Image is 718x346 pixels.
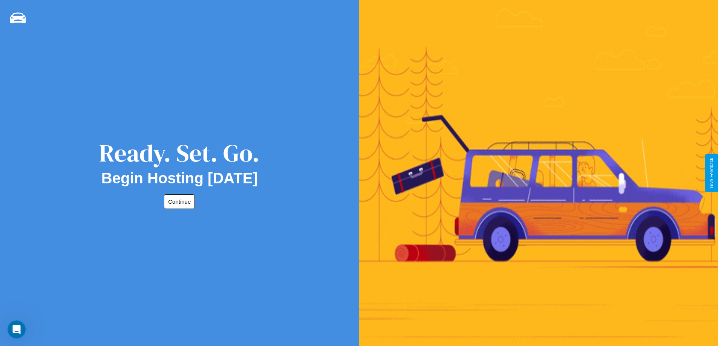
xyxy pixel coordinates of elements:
[164,194,195,209] button: Continue
[709,158,714,188] div: Give Feedback
[8,320,26,338] iframe: Intercom live chat
[101,170,258,187] h2: Begin Hosting [DATE]
[99,136,260,170] div: Ready. Set. Go.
